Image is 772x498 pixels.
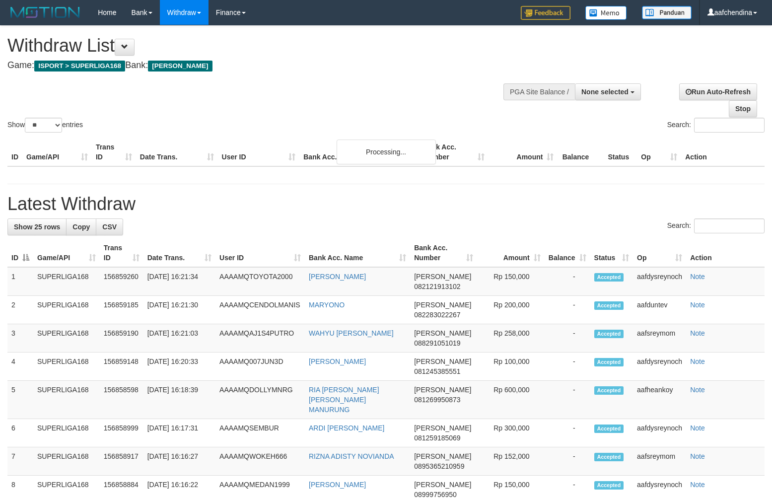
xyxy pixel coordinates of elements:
img: Feedback.jpg [521,6,570,20]
span: [PERSON_NAME] [414,357,471,365]
a: CSV [96,218,123,235]
span: Accepted [594,358,624,366]
span: Accepted [594,330,624,338]
label: Show entries [7,118,83,133]
th: Action [681,138,765,166]
td: [DATE] 16:21:03 [143,324,215,353]
span: Show 25 rows [14,223,60,231]
span: [PERSON_NAME] [414,481,471,489]
span: Copy 081269950873 to clipboard [414,396,460,404]
td: Rp 100,000 [477,353,545,381]
a: Note [690,301,705,309]
td: 5 [7,381,33,419]
button: None selected [575,83,641,100]
td: aafsreymom [633,324,686,353]
span: [PERSON_NAME] [414,301,471,309]
a: WAHYU [PERSON_NAME] [309,329,394,337]
span: [PERSON_NAME] [414,452,471,460]
th: Date Trans.: activate to sort column ascending [143,239,215,267]
label: Search: [667,118,765,133]
span: [PERSON_NAME] [414,424,471,432]
td: AAAAMQAJ1S4PUTRO [215,324,305,353]
a: Show 25 rows [7,218,67,235]
th: Status [604,138,637,166]
td: 2 [7,296,33,324]
td: - [545,447,590,476]
td: SUPERLIGA168 [33,353,100,381]
td: - [545,296,590,324]
select: Showentries [25,118,62,133]
span: Copy 0895365210959 to clipboard [414,462,464,470]
td: aafduntev [633,296,686,324]
a: Run Auto-Refresh [679,83,757,100]
span: Copy [72,223,90,231]
th: Trans ID [92,138,136,166]
a: Note [690,357,705,365]
td: Rp 600,000 [477,381,545,419]
th: Status: activate to sort column ascending [590,239,633,267]
td: 156858598 [100,381,143,419]
td: Rp 300,000 [477,419,545,447]
div: PGA Site Balance / [503,83,575,100]
span: Copy 082121913102 to clipboard [414,283,460,290]
a: Note [690,329,705,337]
span: [PERSON_NAME] [414,273,471,281]
a: Stop [729,100,757,117]
a: [PERSON_NAME] [309,357,366,365]
th: Op [637,138,681,166]
td: 156859185 [100,296,143,324]
span: Copy 088291051019 to clipboard [414,339,460,347]
td: AAAAMQDOLLYMNRG [215,381,305,419]
td: [DATE] 16:17:31 [143,419,215,447]
td: Rp 200,000 [477,296,545,324]
td: 7 [7,447,33,476]
td: AAAAMQSEMBUR [215,419,305,447]
th: Bank Acc. Name [299,138,419,166]
td: Rp 150,000 [477,267,545,296]
img: MOTION_logo.png [7,5,83,20]
td: 156859190 [100,324,143,353]
a: MARYONO [309,301,345,309]
th: User ID: activate to sort column ascending [215,239,305,267]
td: 3 [7,324,33,353]
th: Bank Acc. Number: activate to sort column ascending [410,239,477,267]
td: 156858999 [100,419,143,447]
th: Amount [489,138,558,166]
th: Bank Acc. Name: activate to sort column ascending [305,239,410,267]
td: [DATE] 16:18:39 [143,381,215,419]
span: Copy 082283022267 to clipboard [414,311,460,319]
span: [PERSON_NAME] [414,386,471,394]
td: AAAAMQWOKEH666 [215,447,305,476]
td: SUPERLIGA168 [33,381,100,419]
th: Balance: activate to sort column ascending [545,239,590,267]
th: Bank Acc. Number [419,138,489,166]
td: 1 [7,267,33,296]
td: AAAAMQ007JUN3D [215,353,305,381]
td: - [545,324,590,353]
a: Copy [66,218,96,235]
span: Accepted [594,386,624,395]
a: RIZNA ADISTY NOVIANDA [309,452,394,460]
td: SUPERLIGA168 [33,267,100,296]
td: - [545,381,590,419]
span: Accepted [594,273,624,282]
span: Accepted [594,425,624,433]
a: ARDI [PERSON_NAME] [309,424,384,432]
td: SUPERLIGA168 [33,324,100,353]
h1: Latest Withdraw [7,194,765,214]
td: 6 [7,419,33,447]
div: Processing... [337,140,436,164]
th: ID [7,138,22,166]
td: SUPERLIGA168 [33,296,100,324]
td: SUPERLIGA168 [33,419,100,447]
span: CSV [102,223,117,231]
a: Note [690,386,705,394]
td: [DATE] 16:20:33 [143,353,215,381]
th: ID: activate to sort column descending [7,239,33,267]
input: Search: [694,218,765,233]
td: 4 [7,353,33,381]
td: [DATE] 16:21:30 [143,296,215,324]
span: Copy 081245385551 to clipboard [414,367,460,375]
td: 156858917 [100,447,143,476]
span: Copy 081259185069 to clipboard [414,434,460,442]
